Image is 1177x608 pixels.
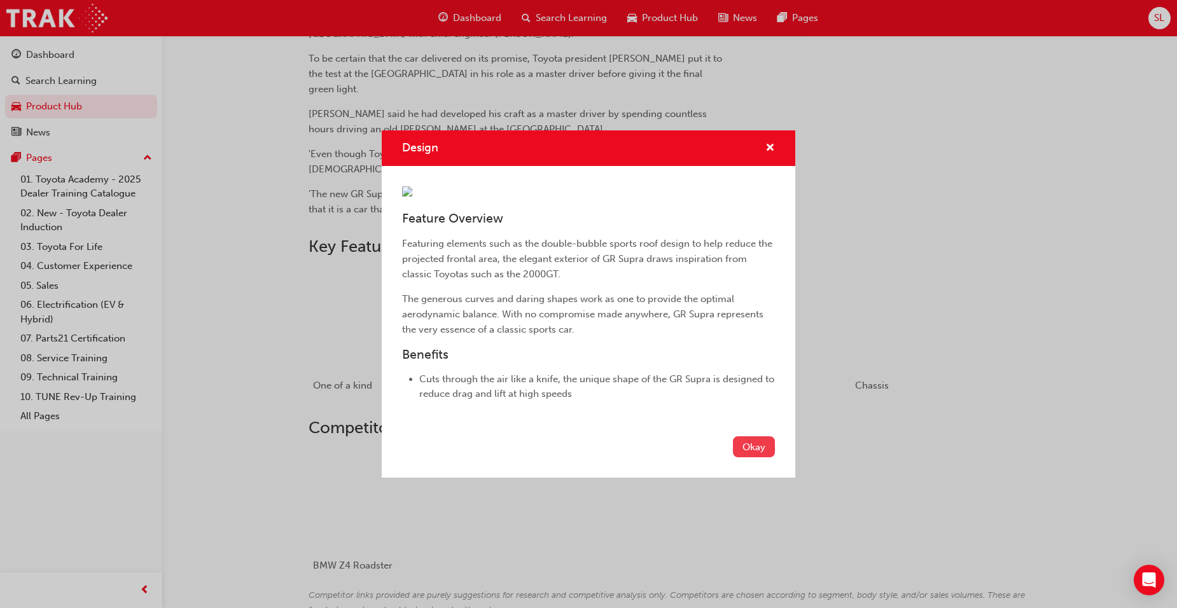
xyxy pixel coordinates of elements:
button: Okay [733,436,775,457]
h3: Feature Overview [402,211,775,226]
span: Featuring elements such as the double-bubble sports roof design to help reduce the projected fron... [402,238,775,280]
span: Design [402,141,438,155]
h3: Benefits [402,347,775,362]
div: Open Intercom Messenger [1134,565,1164,595]
button: cross-icon [765,141,775,156]
li: Cuts through the air like a knife, the unique shape of the GR Supra is designed to reduce drag an... [419,372,775,401]
div: Design [382,130,795,478]
img: cb8c62ca-9f3f-4de7-91c3-50d9ee92300d.png [402,186,412,197]
span: The generous curves and daring shapes work as one to provide the optimal aerodynamic balance. Wit... [402,293,766,335]
span: cross-icon [765,143,775,155]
